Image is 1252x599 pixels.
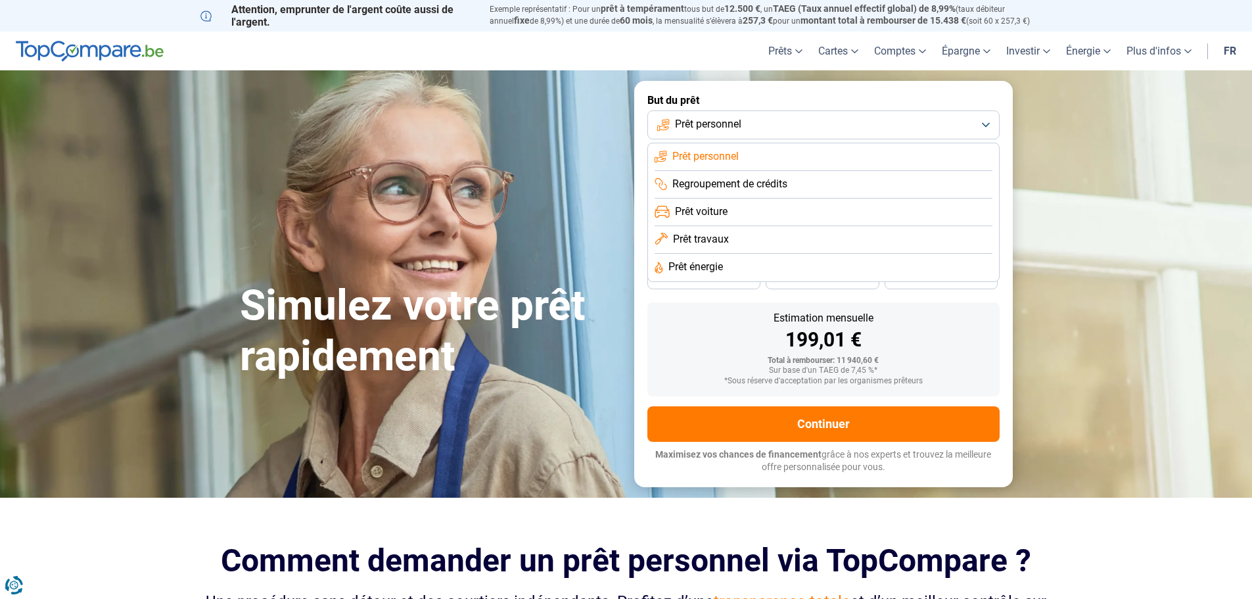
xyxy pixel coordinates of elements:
[724,3,760,14] span: 12.500 €
[514,15,530,26] span: fixe
[672,149,739,164] span: Prêt personnel
[658,313,989,323] div: Estimation mensuelle
[934,32,998,70] a: Épargne
[810,32,866,70] a: Cartes
[1058,32,1119,70] a: Énergie
[647,94,1000,107] label: But du prêt
[675,204,728,219] span: Prêt voiture
[1119,32,1199,70] a: Plus d'infos
[927,276,956,283] span: 24 mois
[800,15,966,26] span: montant total à rembourser de 15.438 €
[658,356,989,366] div: Total à rembourser: 11 940,60 €
[673,232,729,247] span: Prêt travaux
[655,449,822,460] span: Maximisez vos chances de financement
[647,448,1000,474] p: grâce à nos experts et trouvez la meilleure offre personnalisée pour vous.
[658,377,989,386] div: *Sous réserve d'acceptation par les organismes prêteurs
[743,15,773,26] span: 257,3 €
[668,260,723,274] span: Prêt énergie
[658,366,989,375] div: Sur base d'un TAEG de 7,45 %*
[689,276,718,283] span: 36 mois
[675,117,741,132] span: Prêt personnel
[620,15,653,26] span: 60 mois
[672,177,787,191] span: Regroupement de crédits
[647,406,1000,442] button: Continuer
[760,32,810,70] a: Prêts
[866,32,934,70] a: Comptes
[808,276,837,283] span: 30 mois
[773,3,956,14] span: TAEG (Taux annuel effectif global) de 8,99%
[1216,32,1244,70] a: fr
[200,542,1052,579] h2: Comment demander un prêt personnel via TopCompare ?
[658,330,989,350] div: 199,01 €
[998,32,1058,70] a: Investir
[647,110,1000,139] button: Prêt personnel
[16,41,164,62] img: TopCompare
[490,3,1052,27] p: Exemple représentatif : Pour un tous but de , un (taux débiteur annuel de 8,99%) et une durée de ...
[240,281,618,382] h1: Simulez votre prêt rapidement
[601,3,684,14] span: prêt à tempérament
[200,3,474,28] p: Attention, emprunter de l'argent coûte aussi de l'argent.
